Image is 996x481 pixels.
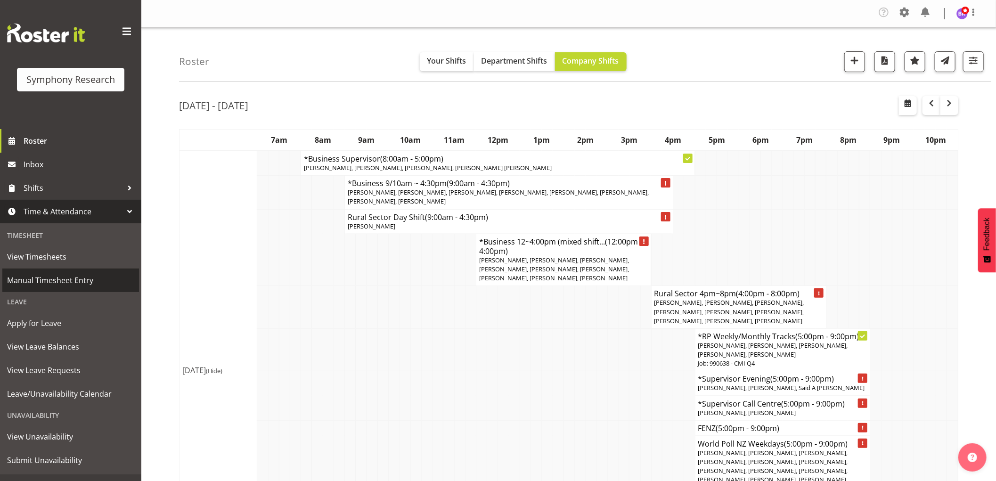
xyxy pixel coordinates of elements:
button: Send a list of all shifts for the selected filtered period to all rostered employees. [935,51,955,72]
button: Download a PDF of the roster according to the set date range. [874,51,895,72]
button: Select a specific date within the roster. [899,96,917,115]
span: Feedback [983,218,991,251]
a: Leave/Unavailability Calendar [2,382,139,406]
th: 8am [301,130,345,151]
th: 10pm [914,130,958,151]
h4: Rural Sector 4pm~8pm [654,289,824,298]
th: 12pm [476,130,520,151]
h4: FENZ [698,424,867,433]
span: [PERSON_NAME], [PERSON_NAME], Said A [PERSON_NAME] [698,383,865,392]
h4: *Supervisor Evening [698,374,867,383]
span: (5:00pm - 9:00pm) [771,374,834,384]
span: View Leave Balances [7,340,134,354]
h2: [DATE] - [DATE] [179,99,248,112]
th: 2pm [563,130,607,151]
span: (9:00am - 4:30pm) [447,178,510,188]
button: Highlight an important date within the roster. [905,51,925,72]
button: Feedback - Show survey [978,208,996,272]
th: 11am [433,130,476,151]
span: (5:00pm - 9:00pm) [796,331,859,342]
div: Unavailability [2,406,139,425]
h4: *Business 12~4:00pm (mixed shift... [479,237,648,256]
span: [PERSON_NAME], [PERSON_NAME], [PERSON_NAME], [PERSON_NAME] [PERSON_NAME] [304,163,552,172]
a: View Leave Balances [2,335,139,359]
span: (Hide) [206,367,222,375]
span: Inbox [24,157,137,171]
th: 3pm [607,130,651,151]
img: help-xxl-2.png [968,453,977,462]
span: Your Shifts [427,56,466,66]
span: Shifts [24,181,122,195]
button: Add a new shift [844,51,865,72]
div: Symphony Research [26,73,115,87]
span: Leave/Unavailability Calendar [7,387,134,401]
span: View Timesheets [7,250,134,264]
th: 7pm [783,130,826,151]
span: [PERSON_NAME], [PERSON_NAME], [PERSON_NAME], [PERSON_NAME], [PERSON_NAME], [PERSON_NAME], [PERSON... [479,256,629,282]
th: 7am [257,130,301,151]
h4: World Poll NZ Weekdays [698,439,867,448]
h4: *Supervisor Call Centre [698,399,867,408]
th: 5pm [695,130,739,151]
a: Submit Unavailability [2,448,139,472]
th: 9pm [870,130,914,151]
th: 9am [345,130,389,151]
a: View Leave Requests [2,359,139,382]
button: Filter Shifts [963,51,984,72]
img: Rosterit website logo [7,24,85,42]
a: View Timesheets [2,245,139,269]
p: Job: 990638 - CMI Q4 [698,359,867,368]
th: 6pm [739,130,783,151]
span: (12:00pm - 4:00pm) [479,236,642,256]
span: [PERSON_NAME] [348,222,395,230]
span: [PERSON_NAME], [PERSON_NAME], [PERSON_NAME], [PERSON_NAME], [PERSON_NAME], [PERSON_NAME], [PERSON... [654,298,804,325]
span: (5:00pm - 9:00pm) [716,423,780,433]
span: [PERSON_NAME], [PERSON_NAME], [PERSON_NAME], [PERSON_NAME], [PERSON_NAME], [PERSON_NAME], [PERSON... [348,188,649,205]
button: Your Shifts [420,52,474,71]
th: 10am [389,130,433,151]
a: View Unavailability [2,425,139,448]
span: Submit Unavailability [7,453,134,467]
button: Department Shifts [474,52,555,71]
span: View Leave Requests [7,363,134,377]
span: (9:00am - 4:30pm) [425,212,488,222]
span: [PERSON_NAME], [PERSON_NAME], [PERSON_NAME], [PERSON_NAME], [PERSON_NAME] [698,341,848,359]
a: Apply for Leave [2,311,139,335]
th: 8pm [826,130,870,151]
span: Manual Timesheet Entry [7,273,134,287]
div: Leave [2,292,139,311]
span: Apply for Leave [7,316,134,330]
th: 4pm [651,130,695,151]
h4: Rural Sector Day Shift [348,212,670,222]
span: (4:00pm - 8:00pm) [736,288,800,299]
span: (5:00pm - 9:00pm) [784,439,848,449]
h4: Roster [179,56,209,67]
button: Company Shifts [555,52,627,71]
th: 1pm [520,130,563,151]
span: (8:00am - 5:00pm) [380,154,443,164]
span: Company Shifts [563,56,619,66]
h4: *RP Weekly/Monthly Tracks [698,332,867,341]
h4: *Business 9/10am ~ 4:30pm [348,179,670,188]
div: Timesheet [2,226,139,245]
span: View Unavailability [7,430,134,444]
span: Time & Attendance [24,204,122,219]
img: bhavik-kanna1260.jpg [956,8,968,19]
a: Manual Timesheet Entry [2,269,139,292]
span: Department Shifts [482,56,547,66]
h4: *Business Supervisor [304,154,692,163]
span: (5:00pm - 9:00pm) [782,399,845,409]
span: [PERSON_NAME], [PERSON_NAME] [698,408,796,417]
span: Roster [24,134,137,148]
